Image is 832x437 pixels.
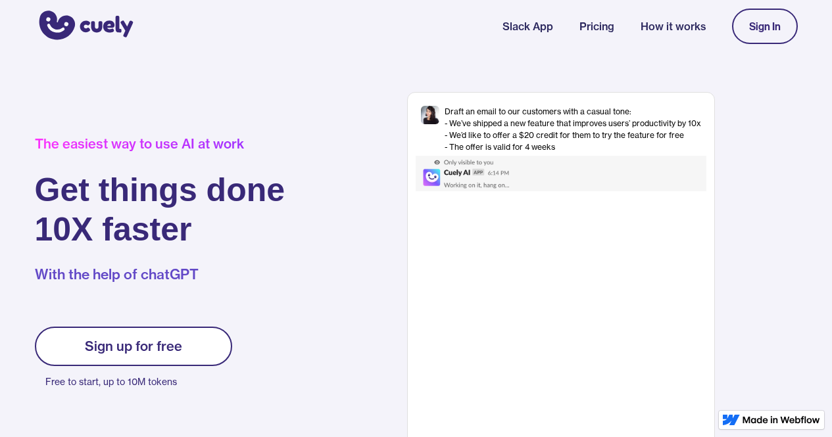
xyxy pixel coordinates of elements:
div: Sign up for free [85,338,182,354]
img: Made in Webflow [743,416,820,424]
a: How it works [641,18,706,34]
div: Draft an email to our customers with a casual tone: - We’ve shipped a new feature that improves u... [445,106,701,153]
div: Sign In [749,20,781,32]
a: Pricing [579,18,614,34]
div: The easiest way to use AI at work [35,136,285,152]
a: Slack App [502,18,553,34]
p: With the help of chatGPT [35,265,285,285]
h1: Get things done 10X faster [35,170,285,249]
a: Sign up for free [35,327,232,366]
a: Sign In [732,9,798,44]
p: Free to start, up to 10M tokens [45,373,232,391]
a: home [35,2,134,51]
